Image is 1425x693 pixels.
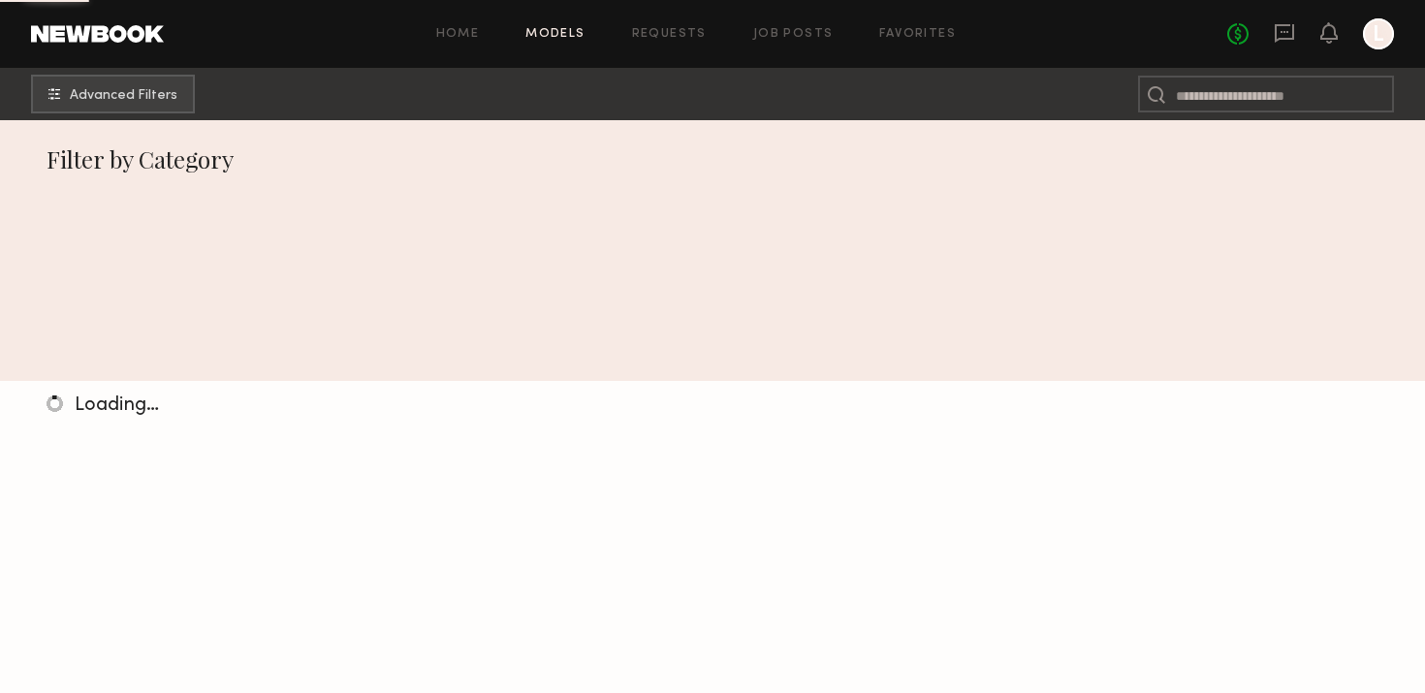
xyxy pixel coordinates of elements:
[47,143,1379,174] div: Filter by Category
[525,28,585,41] a: Models
[879,28,956,41] a: Favorites
[31,75,195,113] button: Advanced Filters
[753,28,834,41] a: Job Posts
[1363,18,1394,49] a: L
[436,28,480,41] a: Home
[70,89,177,103] span: Advanced Filters
[75,396,159,415] span: Loading…
[632,28,707,41] a: Requests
